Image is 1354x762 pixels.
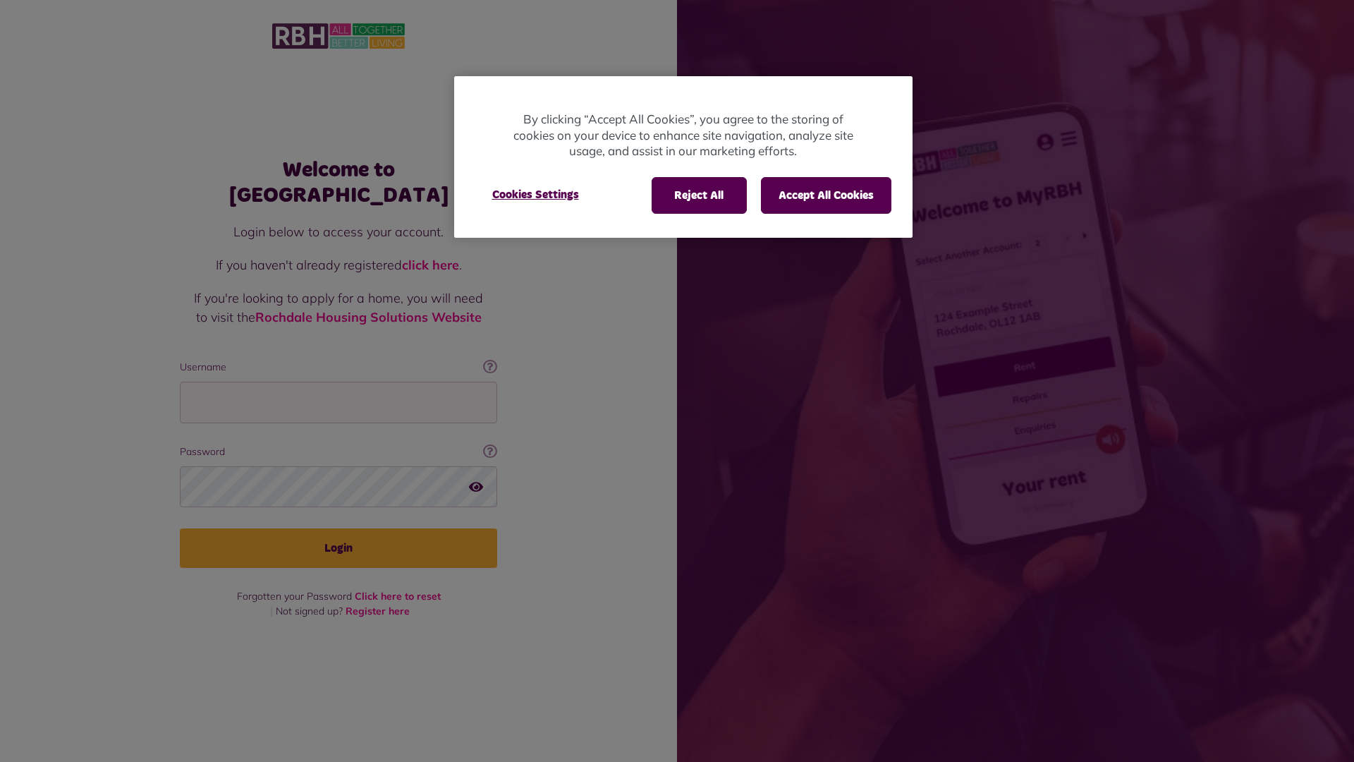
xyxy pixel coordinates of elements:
[454,76,913,238] div: Cookie banner
[454,76,913,238] div: Privacy
[761,177,891,214] button: Accept All Cookies
[652,177,747,214] button: Reject All
[511,111,856,159] p: By clicking “Accept All Cookies”, you agree to the storing of cookies on your device to enhance s...
[475,177,596,212] button: Cookies Settings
